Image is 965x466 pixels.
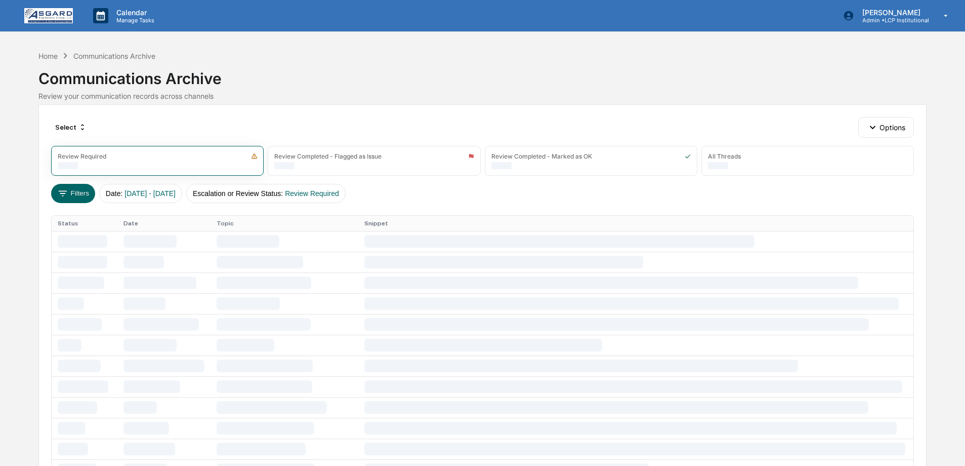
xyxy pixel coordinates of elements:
div: Review your communication records across channels [38,92,926,100]
p: Calendar [108,8,159,17]
div: Review Required [58,152,106,160]
div: All Threads [708,152,741,160]
div: Review Completed - Marked as OK [491,152,592,160]
p: Admin • LCP Institutional [854,17,929,24]
th: Topic [211,216,358,231]
div: Communications Archive [73,52,155,60]
div: Communications Archive [38,61,926,88]
span: Review Required [285,189,339,198]
button: Options [858,117,913,137]
div: Select [51,119,91,135]
th: Date [117,216,211,231]
img: icon [251,153,258,160]
img: logo [24,8,73,23]
button: Filters [51,184,95,203]
img: icon [685,153,691,160]
th: Snippet [358,216,913,231]
button: Escalation or Review Status:Review Required [186,184,346,203]
p: [PERSON_NAME] [854,8,929,17]
span: [DATE] - [DATE] [124,189,176,198]
img: icon [468,153,474,160]
div: Home [38,52,58,60]
button: Date:[DATE] - [DATE] [99,184,182,203]
div: Review Completed - Flagged as Issue [274,152,382,160]
th: Status [52,216,117,231]
p: Manage Tasks [108,17,159,24]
